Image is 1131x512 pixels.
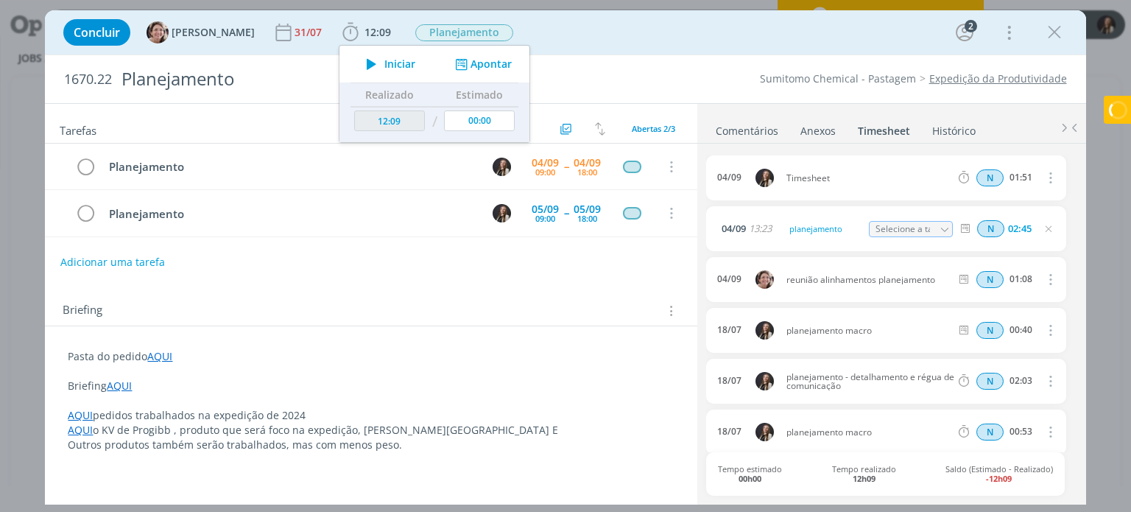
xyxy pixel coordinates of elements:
button: L [491,202,513,224]
span: 1670.22 [64,71,112,88]
div: 31/07 [295,27,325,38]
th: Realizado [350,83,429,107]
span: Tempo realizado [832,464,896,483]
span: Briefing [63,301,102,320]
button: 2 [953,21,976,44]
div: 02:03 [1010,376,1032,386]
div: Planejamento [102,205,479,223]
span: N [976,169,1004,186]
div: Horas normais [977,220,1004,237]
span: -- [564,208,568,218]
p: Outros produtos também serão trabalhados, mas com menos peso. [68,438,674,452]
span: -- [564,161,568,172]
img: A [755,270,774,289]
div: 05/09 [574,204,601,214]
div: 05/09 [532,204,559,214]
div: 2 [965,20,977,32]
div: Horas normais [976,271,1004,288]
div: planejamento [786,221,866,237]
div: Planejamento [102,158,479,176]
span: reunião alinhamentos planejamento [781,276,956,284]
a: Comentários [715,117,779,138]
div: 01:51 [1010,172,1032,183]
span: Iniciar [384,59,415,69]
p: pedidos trabalhados na expedição de 2024 [68,408,674,423]
img: L [755,372,774,390]
span: planejamento macro [781,326,956,335]
div: Horas normais [976,169,1004,186]
div: dialog [45,10,1085,505]
span: [PERSON_NAME] [172,27,255,38]
a: AQUI [68,408,93,422]
div: Planejamento [115,61,643,97]
span: N [976,271,1004,288]
img: L [493,158,511,176]
b: -12h09 [986,473,1012,484]
a: Sumitomo Chemical - Pastagem [760,71,916,85]
div: 01:08 [1010,274,1032,284]
div: 04/09 [574,158,601,168]
div: 18/07 [717,325,741,335]
span: 04/09 [722,224,746,234]
img: L [755,423,774,441]
span: Planejamento [415,24,513,41]
button: L [491,155,513,178]
p: Briefing [68,379,674,393]
img: L [493,204,511,222]
img: L [755,169,774,187]
button: 12:09 [339,21,395,44]
span: Concluir [74,27,120,38]
a: AQUI [147,349,172,363]
a: AQUI [68,423,93,437]
span: planejamento - detalhamento e régua de comunicação [781,373,956,390]
button: Apontar [451,57,512,72]
div: 04/09 [717,274,741,284]
button: Planejamento [415,24,514,42]
div: 04/09 [717,172,741,183]
button: Adicionar uma tarefa [60,249,166,276]
p: o KV de Progibb , produto que será foco na expedição, [PERSON_NAME][GEOGRAPHIC_DATA] E [68,423,674,438]
span: N [977,220,1004,237]
span: N [976,373,1004,390]
a: Expedição da Produtividade [929,71,1067,85]
button: A[PERSON_NAME] [147,21,255,43]
div: 18/07 [717,376,741,386]
button: Iniciar [358,54,416,74]
a: Histórico [931,117,976,138]
b: 00h00 [739,473,761,484]
span: Timesheet [781,174,956,183]
div: 09:00 [535,214,555,222]
div: Horas normais [976,424,1004,441]
span: planejamento macro [781,428,956,437]
div: 00:53 [1010,427,1032,437]
div: Anexos [800,124,836,138]
div: 18/07 [717,427,741,437]
div: 00:40 [1010,325,1032,335]
div: 18:00 [577,214,597,222]
span: Tarefas [60,120,96,138]
th: Estimado [441,83,519,107]
div: 04/09 [532,158,559,168]
b: 12h09 [853,473,875,484]
span: Abertas 2/3 [632,123,675,134]
span: N [976,322,1004,339]
p: Pasta do pedido [68,349,674,364]
a: AQUI [107,379,132,393]
div: 18:00 [577,168,597,176]
a: Timesheet [857,117,911,138]
ul: 12:09 [339,45,530,143]
img: arrow-down-up.svg [595,122,605,136]
span: 13:23 [749,224,772,234]
span: 12:09 [364,25,391,39]
button: Concluir [63,19,130,46]
span: N [976,424,1004,441]
div: Horas normais [976,373,1004,390]
img: A [147,21,169,43]
div: 09:00 [535,168,555,176]
span: Saldo (Estimado - Realizado) [945,464,1053,483]
span: Tempo estimado [718,464,782,483]
div: Horas normais [976,322,1004,339]
img: L [755,321,774,340]
td: / [429,107,441,137]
